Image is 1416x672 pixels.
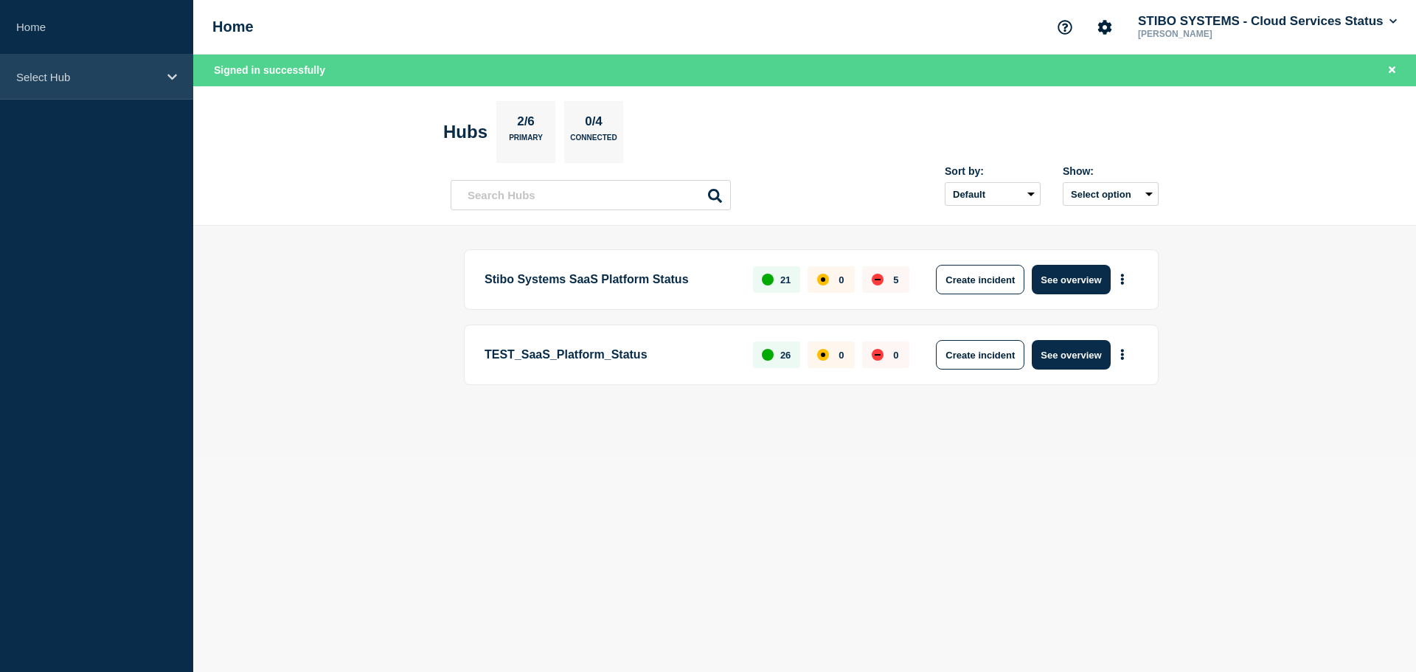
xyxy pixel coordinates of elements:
[580,114,608,134] p: 0/4
[872,274,884,285] div: down
[1063,165,1159,177] div: Show:
[893,274,898,285] p: 5
[443,122,487,142] h2: Hubs
[839,274,844,285] p: 0
[1135,29,1288,39] p: [PERSON_NAME]
[509,134,543,149] p: Primary
[1383,62,1401,79] button: Close banner
[936,265,1024,294] button: Create incident
[1032,340,1110,370] button: See overview
[1089,12,1120,43] button: Account settings
[762,274,774,285] div: up
[1135,14,1400,29] button: STIBO SYSTEMS - Cloud Services Status
[893,350,898,361] p: 0
[1032,265,1110,294] button: See overview
[570,134,617,149] p: Connected
[16,71,158,83] p: Select Hub
[212,18,254,35] h1: Home
[1113,342,1132,369] button: More actions
[780,350,791,361] p: 26
[485,265,736,294] p: Stibo Systems SaaS Platform Status
[936,340,1024,370] button: Create incident
[780,274,791,285] p: 21
[945,165,1041,177] div: Sort by:
[512,114,541,134] p: 2/6
[485,340,736,370] p: TEST_SaaS_Platform_Status
[451,180,731,210] input: Search Hubs
[817,349,829,361] div: affected
[762,349,774,361] div: up
[1113,266,1132,294] button: More actions
[214,64,325,76] span: Signed in successfully
[817,274,829,285] div: affected
[945,182,1041,206] select: Sort by
[839,350,844,361] p: 0
[1063,182,1159,206] button: Select option
[872,349,884,361] div: down
[1049,12,1080,43] button: Support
